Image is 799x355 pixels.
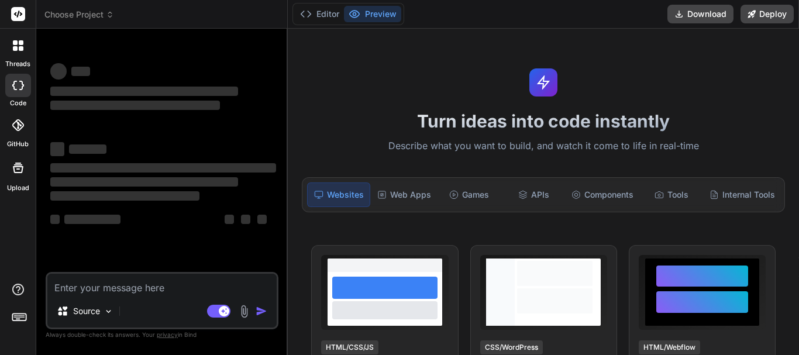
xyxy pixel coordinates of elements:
p: Always double-check its answers. Your in Bind [46,329,278,340]
span: ‌ [64,215,120,224]
span: ‌ [50,215,60,224]
span: ‌ [257,215,267,224]
div: Internal Tools [705,182,780,207]
span: privacy [157,331,178,338]
span: ‌ [50,63,67,80]
p: Source [73,305,100,317]
div: Web Apps [373,182,436,207]
div: APIs [502,182,564,207]
span: ‌ [71,67,90,76]
div: HTML/Webflow [639,340,700,354]
button: Download [667,5,733,23]
img: attachment [237,305,251,318]
div: Components [567,182,638,207]
span: ‌ [69,144,106,154]
img: Pick Models [104,306,113,316]
span: Choose Project [44,9,114,20]
div: CSS/WordPress [480,340,543,354]
span: ‌ [50,142,64,156]
label: code [10,98,26,108]
span: ‌ [50,101,220,110]
label: threads [5,59,30,69]
div: Websites [307,182,370,207]
span: ‌ [50,163,276,173]
span: ‌ [50,177,238,187]
div: Games [438,182,500,207]
div: HTML/CSS/JS [321,340,378,354]
span: ‌ [50,87,238,96]
img: icon [256,305,267,317]
button: Editor [295,6,344,22]
p: Describe what you want to build, and watch it come to life in real-time [295,139,792,154]
span: ‌ [241,215,250,224]
span: ‌ [225,215,234,224]
button: Deploy [741,5,794,23]
label: Upload [7,183,29,193]
button: Preview [344,6,401,22]
label: GitHub [7,139,29,149]
h1: Turn ideas into code instantly [295,111,792,132]
span: ‌ [50,191,199,201]
div: Tools [640,182,702,207]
